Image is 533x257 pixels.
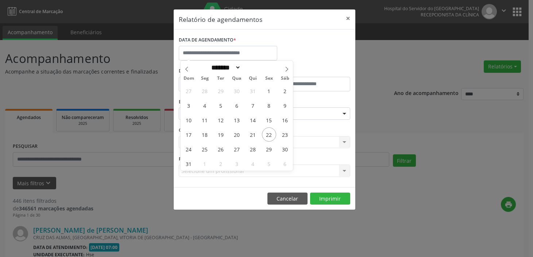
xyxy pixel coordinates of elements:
span: Agosto 18, 2025 [198,127,212,142]
span: Sáb [277,76,293,81]
span: Agosto 9, 2025 [278,98,292,112]
span: Agosto 6, 2025 [230,98,244,112]
span: Agosto 10, 2025 [182,113,196,127]
span: Setembro 3, 2025 [230,157,244,171]
span: Agosto 26, 2025 [214,142,228,156]
label: ESPECIALIDADE [179,96,213,108]
span: Agosto 13, 2025 [230,113,244,127]
span: Agosto 16, 2025 [278,113,292,127]
span: Ter [213,76,229,81]
span: Julho 31, 2025 [246,84,260,98]
h5: Relatório de agendamentos [179,15,262,24]
label: CLÍNICA [179,125,199,136]
span: Agosto 14, 2025 [246,113,260,127]
span: Agosto 5, 2025 [214,98,228,112]
span: Julho 30, 2025 [230,84,244,98]
span: Agosto 17, 2025 [182,127,196,142]
span: Setembro 6, 2025 [278,157,292,171]
label: ATÉ [266,66,350,77]
span: Julho 29, 2025 [214,84,228,98]
span: Agosto 7, 2025 [246,98,260,112]
span: Agosto 12, 2025 [214,113,228,127]
span: Agosto 11, 2025 [198,113,212,127]
span: Setembro 1, 2025 [198,157,212,171]
span: Agosto 8, 2025 [262,98,276,112]
button: Cancelar [267,193,308,205]
button: Close [341,9,355,27]
span: Agosto 29, 2025 [262,142,276,156]
span: Agosto 20, 2025 [230,127,244,142]
span: Seg [197,76,213,81]
span: Qua [229,76,245,81]
span: Setembro 2, 2025 [214,157,228,171]
span: Agosto 15, 2025 [262,113,276,127]
span: Agosto 28, 2025 [246,142,260,156]
span: Agosto 31, 2025 [182,157,196,171]
label: PROFISSIONAL [179,153,212,165]
label: DATA DE AGENDAMENTO [179,35,236,46]
span: Setembro 4, 2025 [246,157,260,171]
span: Agosto 22, 2025 [262,127,276,142]
span: Agosto 3, 2025 [182,98,196,112]
span: Dom [181,76,197,81]
span: Julho 28, 2025 [198,84,212,98]
select: Month [209,64,241,71]
span: Agosto 25, 2025 [198,142,212,156]
span: Agosto 30, 2025 [278,142,292,156]
span: Agosto 2, 2025 [278,84,292,98]
button: Imprimir [310,193,350,205]
span: Agosto 1, 2025 [262,84,276,98]
span: Sex [261,76,277,81]
span: Qui [245,76,261,81]
span: Agosto 21, 2025 [246,127,260,142]
span: Julho 27, 2025 [182,84,196,98]
span: Agosto 27, 2025 [230,142,244,156]
span: Agosto 24, 2025 [182,142,196,156]
span: Agosto 19, 2025 [214,127,228,142]
span: Setembro 5, 2025 [262,157,276,171]
input: Year [241,64,265,71]
span: Agosto 4, 2025 [198,98,212,112]
label: De [179,66,263,77]
span: Agosto 23, 2025 [278,127,292,142]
